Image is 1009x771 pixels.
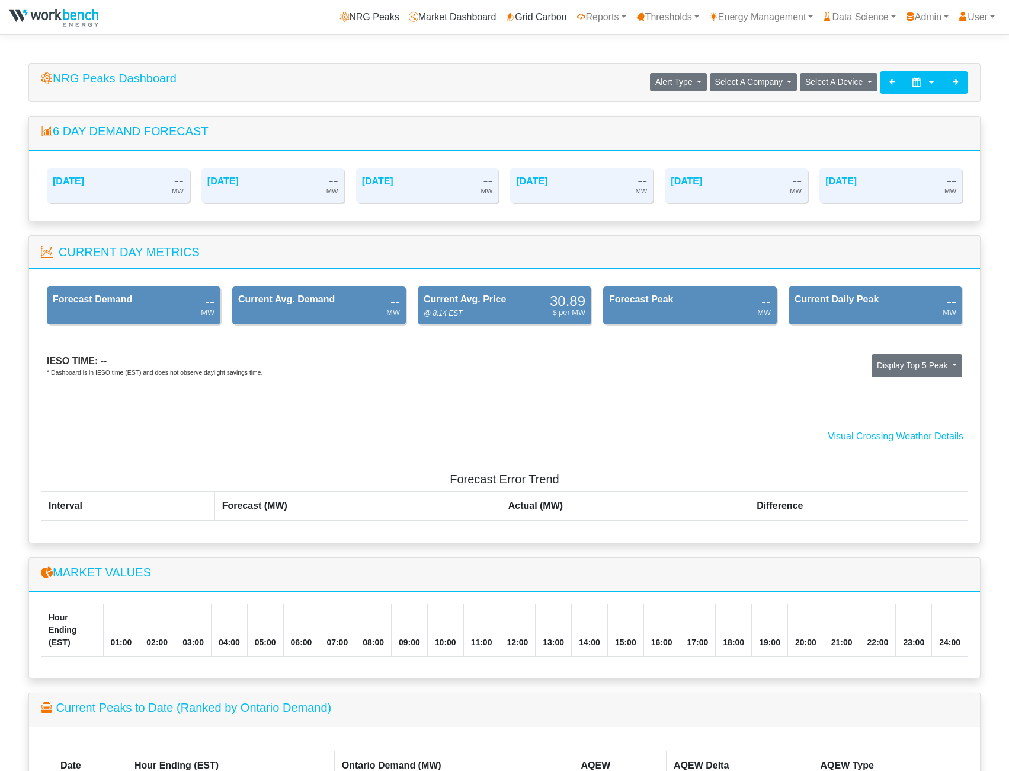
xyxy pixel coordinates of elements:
div: -- [205,295,214,307]
th: 15:00 [607,604,643,657]
a: [DATE] [362,176,393,186]
th: 06:00 [283,604,319,657]
a: Visual Crossing Weather Details [828,431,963,441]
div: Current Avg. Price [424,292,506,307]
div: * Dashboard is in IESO time (EST) and does not observe daylight savings time. [47,368,262,378]
div: -- [329,174,338,186]
div: MW [943,307,956,318]
th: 16:00 [643,604,680,657]
th: Forecast (MW) [214,492,501,521]
span: Current Peaks to Date (Ranked by Ontario Demand) [56,701,332,714]
a: User [953,5,1000,29]
a: Reports [572,5,631,29]
span: -- [101,356,107,366]
th: 07:00 [319,604,355,657]
th: 24:00 [932,604,968,657]
div: MW [481,186,493,197]
a: Data Science [818,5,900,29]
a: [DATE] [671,176,702,186]
h5: 6 Day Demand Forecast [41,124,968,138]
th: 17:00 [680,604,716,657]
th: 23:00 [896,604,932,657]
button: Alert Type [650,73,707,91]
div: Current Day Metrics [59,243,200,261]
div: MW [172,186,184,197]
button: Select A Device [800,73,877,91]
div: -- [638,174,647,186]
th: 18:00 [716,604,752,657]
span: IESO time: [47,356,98,366]
div: $ per MW [553,307,585,318]
a: Admin [901,5,953,29]
div: MW [326,186,338,197]
th: 13:00 [536,604,572,657]
div: -- [483,174,493,186]
th: 09:00 [392,604,428,657]
th: 21:00 [824,604,860,657]
a: [DATE] [516,176,547,186]
h5: NRG Peaks Dashboard [41,71,177,85]
div: @ 8:14 EST [424,308,463,318]
th: 04:00 [211,604,247,657]
th: Actual (MW) [501,492,749,521]
th: Interval [41,492,215,521]
div: Forecast Peak [609,292,674,307]
div: MW [201,307,214,318]
th: 19:00 [752,604,788,657]
div: MW [386,307,400,318]
div: -- [390,295,400,307]
th: 10:00 [427,604,463,657]
th: 02:00 [139,604,175,657]
th: Difference [749,492,968,521]
a: [DATE] [53,176,84,186]
th: 08:00 [355,604,392,657]
th: 03:00 [175,604,212,657]
span: Alert Type [655,77,693,87]
button: Display Top 5 Peak [872,354,962,378]
h5: Market Values [41,565,968,579]
img: NRGPeaks.png [9,9,98,27]
div: -- [947,295,956,307]
div: -- [947,174,956,186]
a: Grid Carbon [501,5,571,29]
a: [DATE] [207,176,239,186]
th: 14:00 [572,604,608,657]
a: Energy Management [704,5,818,29]
div: Forecast Demand [53,292,132,307]
a: Thresholds [631,5,704,29]
th: 05:00 [247,604,283,657]
span: Select A Company [715,77,783,87]
span: Display Top 5 Peak [877,361,948,370]
div: MW [790,186,802,197]
a: [DATE] [825,176,857,186]
div: Current Daily Peak [795,292,879,307]
div: -- [761,295,771,307]
div: -- [792,174,802,186]
div: MW [635,186,647,197]
div: 30.89 [550,295,585,307]
span: Select A Device [805,77,863,87]
th: 22:00 [860,604,896,657]
th: 20:00 [787,604,824,657]
th: 01:00 [103,604,139,657]
b: Hour Ending (EST) [49,613,76,647]
th: 11:00 [463,604,499,657]
th: 12:00 [499,604,536,657]
a: NRG Peaks [335,5,403,29]
div: -- [174,174,184,186]
div: MW [757,307,771,318]
button: Select A Company [710,73,797,91]
a: Market Dashboard [404,5,501,29]
h5: Forecast Error Trend [41,472,968,486]
div: Current Avg. Demand [238,292,335,307]
div: MW [944,186,956,197]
